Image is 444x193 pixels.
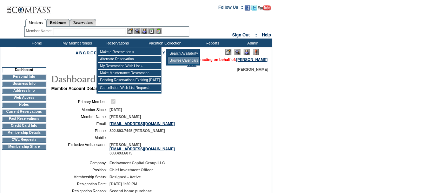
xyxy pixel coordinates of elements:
[191,39,232,47] td: Reports
[54,98,107,105] td: Primary Member:
[232,33,250,37] a: Sign Out
[187,57,267,62] span: You are acting on behalf of:
[79,51,82,55] a: B
[2,123,46,129] td: Credit Card Info
[253,49,259,55] img: Log Concern/Member Elevation
[91,51,93,55] a: E
[225,49,231,55] img: Edit Mode
[2,144,46,150] td: Membership Share
[258,5,271,11] img: Subscribe to our YouTube Channel
[54,189,107,193] td: Resignation Reason:
[137,39,191,47] td: Vacation Collection
[168,57,199,64] td: Browse Calendars
[110,189,152,193] span: Second home purchase
[46,19,70,26] a: Residences
[2,88,46,94] td: Address Info
[232,39,272,47] td: Admin
[54,129,107,133] td: Phone:
[236,57,267,62] a: [PERSON_NAME]
[110,143,175,155] span: [PERSON_NAME] 303.493.6075
[155,28,161,34] img: b_calculator.gif
[94,51,97,55] a: F
[134,28,140,34] img: View
[98,63,161,70] td: My Reservation Wish List »
[254,33,257,37] span: ::
[141,28,147,34] img: Impersonate
[83,51,86,55] a: C
[148,28,154,34] img: Reservations
[54,175,107,179] td: Membership Status:
[54,115,107,119] td: Member Name:
[2,74,46,80] td: Personal Info
[110,147,175,151] a: [EMAIL_ADDRESS][DOMAIN_NAME]
[2,81,46,87] td: Business Info
[2,95,46,101] td: Web Access
[54,136,107,140] td: Mobile:
[2,102,46,108] td: Notes
[54,143,107,155] td: Exclusive Ambassador:
[25,19,47,27] a: Members
[168,50,199,57] td: Search Availability
[54,168,107,172] td: Position:
[110,161,165,165] span: Endowment Capital Group LLC
[110,129,165,133] span: 302.893.7445 [PERSON_NAME]
[244,49,250,55] img: Impersonate
[2,137,46,143] td: CWL Requests
[262,33,271,37] a: Help
[54,161,107,165] td: Company:
[237,67,268,71] span: [PERSON_NAME]
[98,77,161,84] td: Pending Reservations Expiring [DATE]
[2,67,46,73] td: Dashboard
[245,7,250,11] a: Become our fan on Facebook
[54,108,107,112] td: Member Since:
[110,122,175,126] a: [EMAIL_ADDRESS][DOMAIN_NAME]
[51,86,100,91] b: Member Account Details
[51,71,191,85] img: pgTtlDashboard.gif
[2,109,46,115] td: Current Reservations
[110,115,141,119] span: [PERSON_NAME]
[110,168,153,172] span: Chief Investment Officer
[16,39,56,47] td: Home
[98,70,161,77] td: Make Maintenance Reservation
[110,108,122,112] span: [DATE]
[2,130,46,136] td: Membership Details
[110,175,141,179] span: Resigned - Active
[87,51,90,55] a: D
[97,39,137,47] td: Reservations
[56,39,97,47] td: My Memberships
[54,182,107,186] td: Resignation Date:
[26,28,53,34] div: Member Name:
[98,84,161,91] td: Cancellation Wish List Requests
[163,51,165,55] a: Y
[98,56,161,63] td: Alternate Reservation
[251,7,257,11] a: Follow us on Twitter
[76,51,78,55] a: A
[110,182,137,186] span: [DATE] 1:20 PM
[234,49,240,55] img: View Mode
[2,116,46,122] td: Past Reservations
[258,7,271,11] a: Subscribe to our YouTube Channel
[218,4,243,13] td: Follow Us ::
[70,19,96,26] a: Reservations
[127,28,133,34] img: b_edit.gif
[251,5,257,11] img: Follow us on Twitter
[98,49,161,56] td: Make a Reservation »
[245,5,250,11] img: Become our fan on Facebook
[54,122,107,126] td: Email:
